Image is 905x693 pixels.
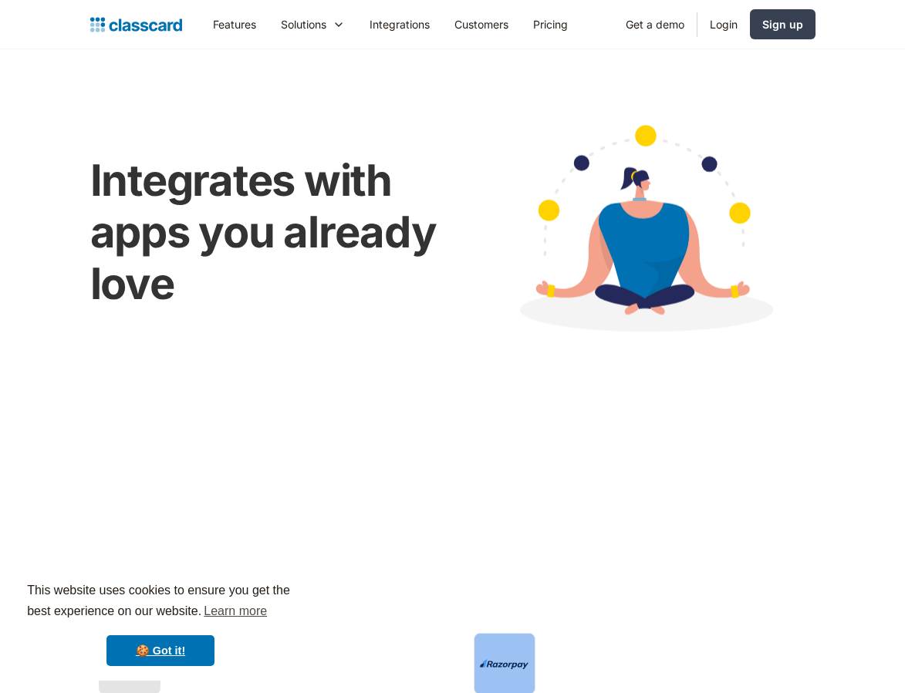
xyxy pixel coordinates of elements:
div: Solutions [268,7,357,42]
a: Sign up [750,9,816,39]
a: Features [201,7,268,42]
span: This website uses cookies to ensure you get the best experience on our website. [27,581,294,623]
a: home [90,14,182,35]
a: Customers [442,7,521,42]
a: learn more about cookies [201,600,269,623]
img: Cartoon image showing connected apps [474,105,815,361]
a: Get a demo [613,7,697,42]
div: Sign up [762,16,803,32]
div: cookieconsent [12,567,309,681]
a: Pricing [521,7,580,42]
a: dismiss cookie message [106,635,214,666]
h1: Integrates with apps you already love [90,155,444,311]
img: Razorpay [480,659,529,670]
a: Login [697,7,750,42]
div: Solutions [281,16,326,32]
a: Integrations [357,7,442,42]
